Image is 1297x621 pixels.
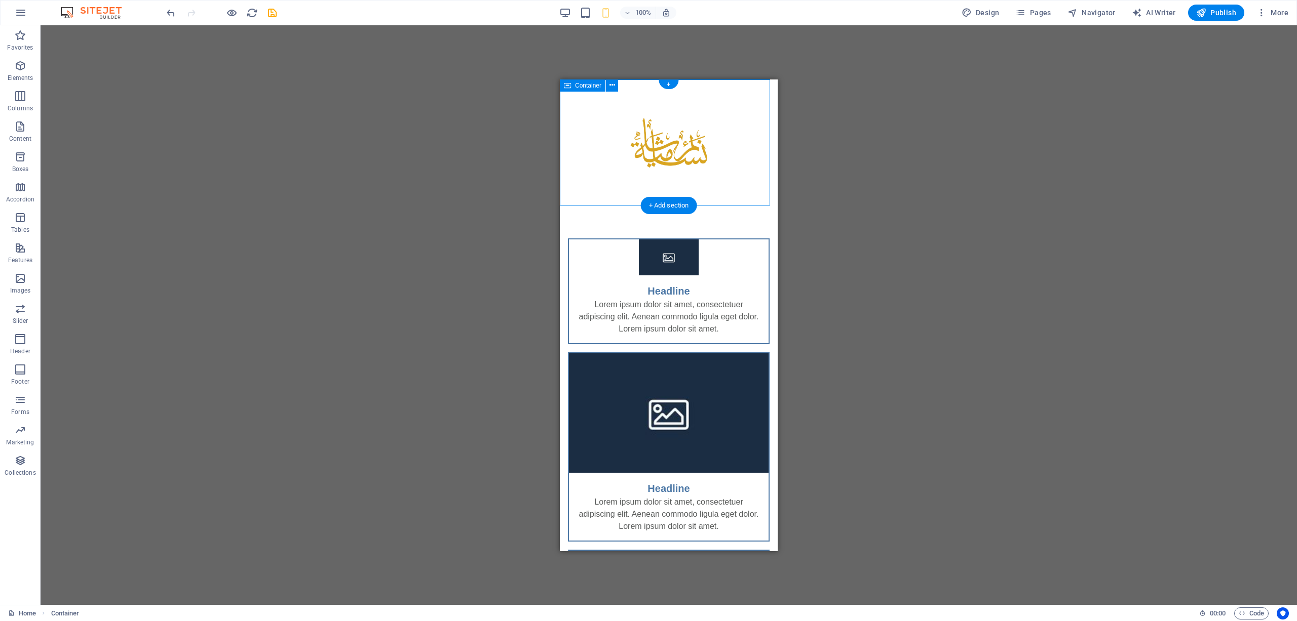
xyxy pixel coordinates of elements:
[575,82,601,89] span: Container
[11,226,29,234] p: Tables
[1252,5,1292,21] button: More
[12,165,29,173] p: Boxes
[165,7,177,19] i: Undo: Fit image (Ctrl+Z)
[13,317,28,325] p: Slider
[10,286,31,295] p: Images
[1011,5,1055,21] button: Pages
[1210,607,1226,619] span: 00 00
[641,197,697,214] div: + Add section
[1256,8,1288,18] span: More
[51,607,80,619] span: Click to select. Double-click to edit
[1217,609,1218,617] span: :
[58,7,134,19] img: Editor Logo
[11,378,29,386] p: Footer
[225,7,238,19] button: Click here to leave preview mode and continue editing
[1015,8,1051,18] span: Pages
[1199,607,1226,619] h6: Session time
[962,8,1000,18] span: Design
[10,347,30,355] p: Header
[958,5,1004,21] button: Design
[1234,607,1269,619] button: Code
[6,438,34,446] p: Marketing
[1067,8,1116,18] span: Navigator
[8,74,33,82] p: Elements
[8,256,32,264] p: Features
[1128,5,1180,21] button: AI Writer
[1132,8,1176,18] span: AI Writer
[5,469,35,477] p: Collections
[1188,5,1244,21] button: Publish
[9,135,31,143] p: Content
[266,7,278,19] button: save
[1196,8,1236,18] span: Publish
[8,607,36,619] a: Click to cancel selection. Double-click to open Pages
[246,7,258,19] button: reload
[1277,607,1289,619] button: Usercentrics
[1063,5,1120,21] button: Navigator
[165,7,177,19] button: undo
[266,7,278,19] i: Save (Ctrl+S)
[11,408,29,416] p: Forms
[7,44,33,52] p: Favorites
[1239,607,1264,619] span: Code
[620,7,656,19] button: 100%
[51,607,80,619] nav: breadcrumb
[659,80,678,89] div: +
[8,104,33,112] p: Columns
[635,7,652,19] h6: 100%
[6,195,34,203] p: Accordion
[246,7,258,19] i: Reload page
